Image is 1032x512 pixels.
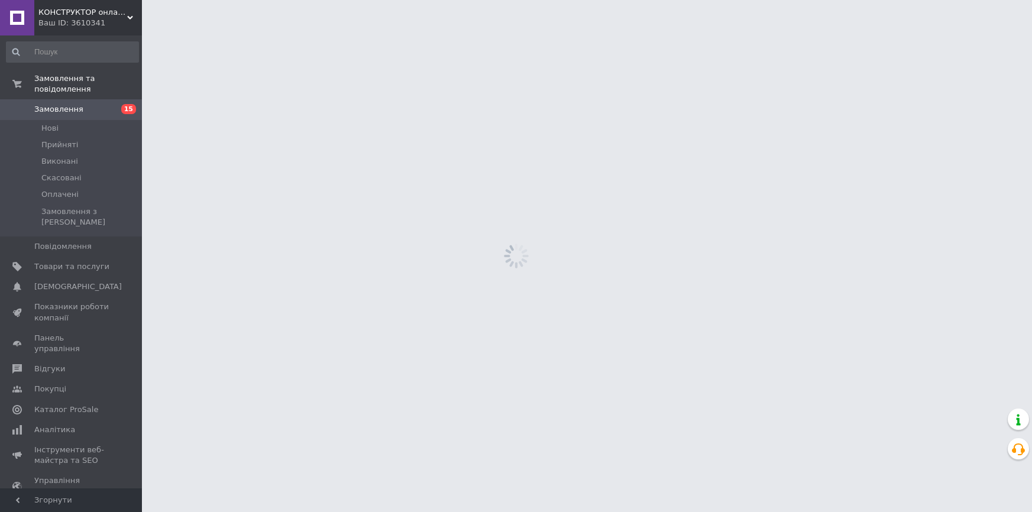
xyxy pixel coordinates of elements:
span: Покупці [34,384,66,394]
span: Панель управління [34,333,109,354]
span: [DEMOGRAPHIC_DATA] [34,281,122,292]
span: Повідомлення [34,241,92,252]
span: КОНСТРУКТОР онлайн-магазин [38,7,127,18]
span: Замовлення з [PERSON_NAME] [41,206,138,228]
span: Прийняті [41,140,78,150]
div: Ваш ID: 3610341 [38,18,142,28]
input: Пошук [6,41,139,63]
span: 15 [121,104,136,114]
span: Відгуки [34,364,65,374]
span: Управління сайтом [34,475,109,497]
span: Замовлення та повідомлення [34,73,142,95]
span: Інструменти веб-майстра та SEO [34,445,109,466]
span: Оплачені [41,189,79,200]
span: Товари та послуги [34,261,109,272]
span: Виконані [41,156,78,167]
span: Замовлення [34,104,83,115]
span: Каталог ProSale [34,404,98,415]
span: Скасовані [41,173,82,183]
span: Аналітика [34,424,75,435]
span: Показники роботи компанії [34,302,109,323]
span: Нові [41,123,59,134]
